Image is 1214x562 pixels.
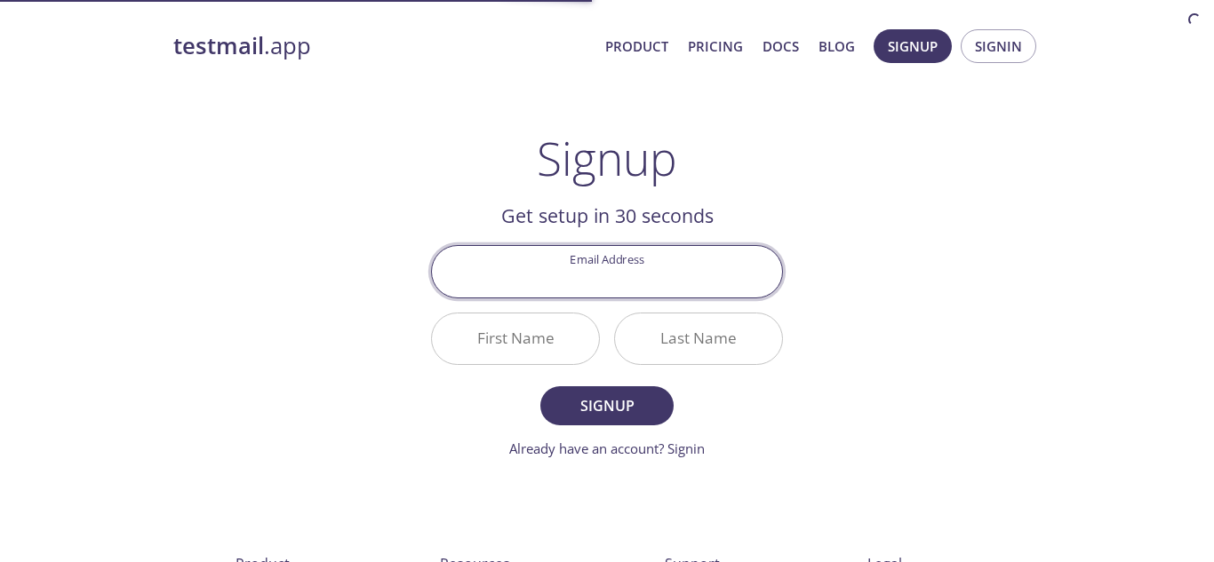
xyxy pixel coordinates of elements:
[961,29,1036,63] button: Signin
[605,35,668,58] a: Product
[540,386,674,425] button: Signup
[975,35,1022,58] span: Signin
[431,201,783,231] h2: Get setup in 30 seconds
[763,35,799,58] a: Docs
[888,35,938,58] span: Signup
[173,31,591,61] a: testmail.app
[537,131,677,185] h1: Signup
[688,35,743,58] a: Pricing
[819,35,855,58] a: Blog
[560,393,654,418] span: Signup
[509,439,705,457] a: Already have an account? Signin
[874,29,952,63] button: Signup
[173,30,264,61] strong: testmail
